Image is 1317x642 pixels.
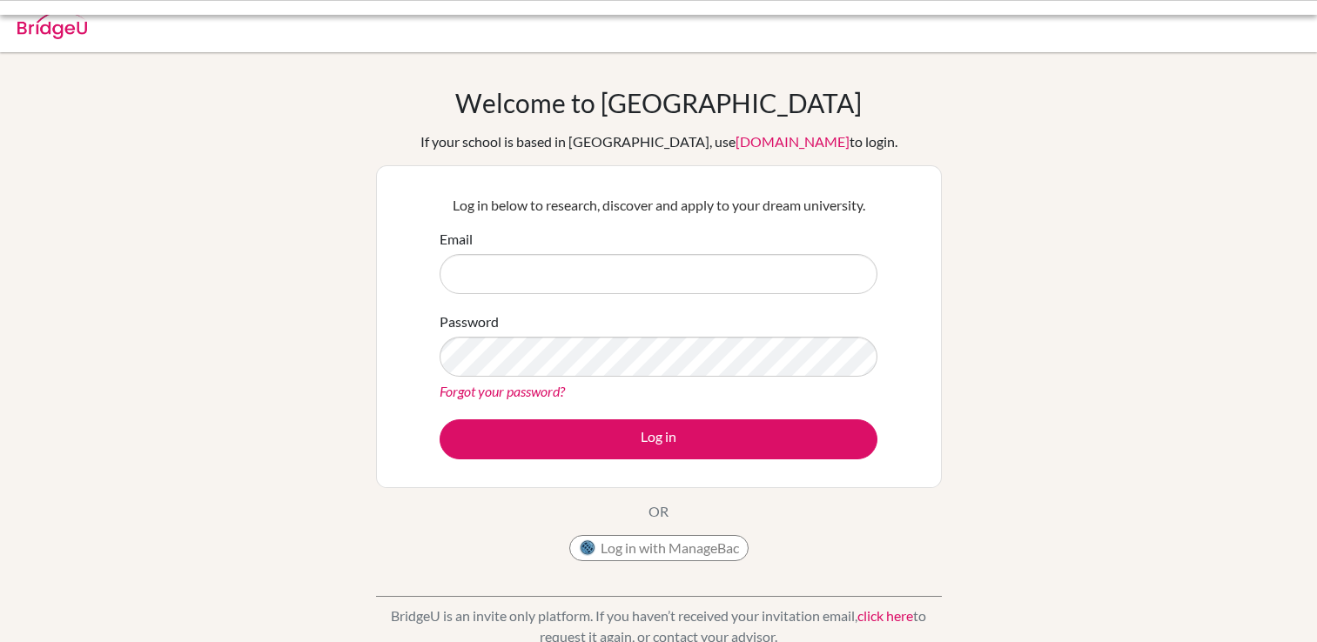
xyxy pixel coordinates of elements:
img: Bridge-U [17,11,87,39]
a: click here [857,607,913,624]
div: This confirmation link has already been used [154,14,903,35]
div: If your school is based in [GEOGRAPHIC_DATA], use to login. [420,131,897,152]
button: Log in [440,419,877,459]
p: OR [648,501,669,522]
button: Log in with ManageBac [569,535,749,561]
label: Email [440,229,473,250]
a: Forgot your password? [440,383,565,399]
h1: Welcome to [GEOGRAPHIC_DATA] [455,87,862,118]
label: Password [440,311,499,332]
a: [DOMAIN_NAME] [736,133,850,150]
p: Log in below to research, discover and apply to your dream university. [440,195,877,216]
